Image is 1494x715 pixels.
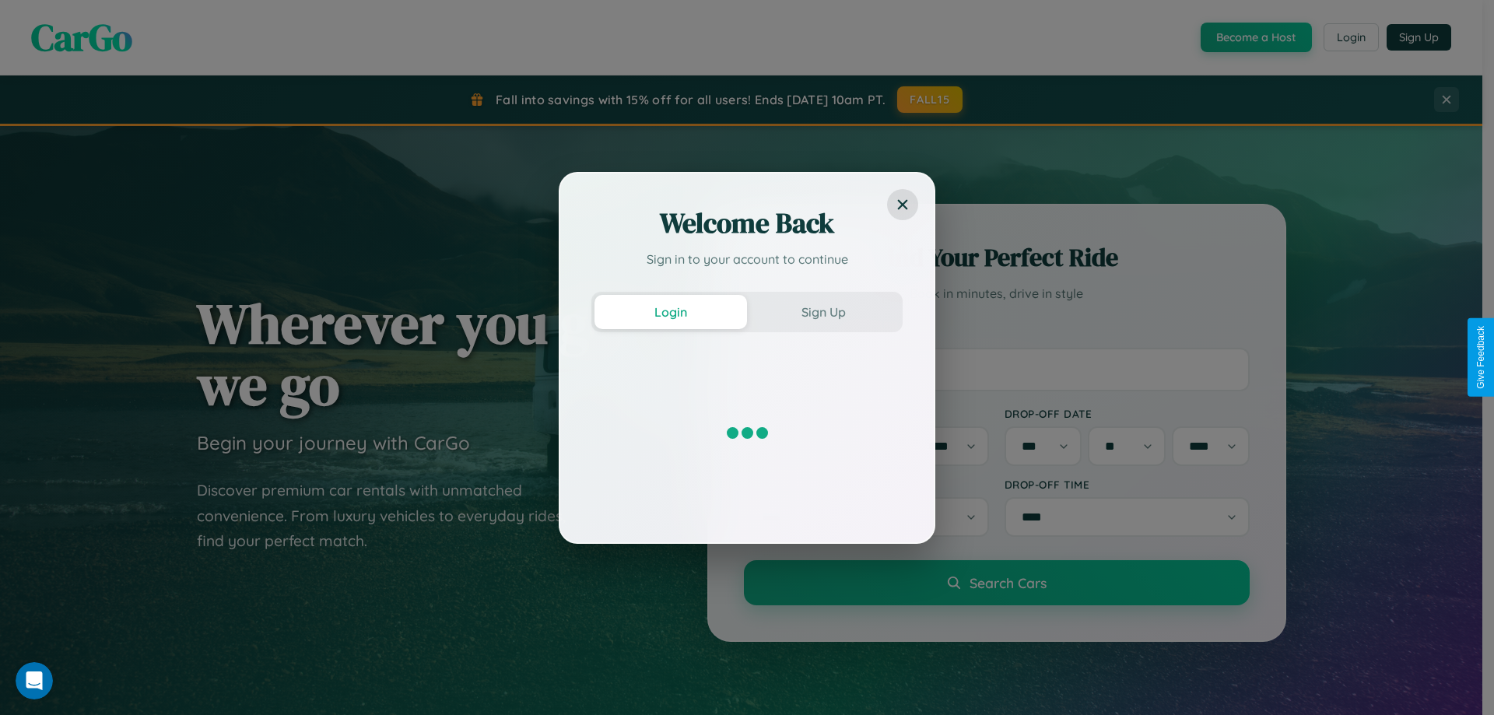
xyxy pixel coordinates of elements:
button: Sign Up [747,295,900,329]
div: Give Feedback [1475,326,1486,389]
p: Sign in to your account to continue [591,250,903,268]
h2: Welcome Back [591,205,903,242]
iframe: Intercom live chat [16,662,53,699]
button: Login [594,295,747,329]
